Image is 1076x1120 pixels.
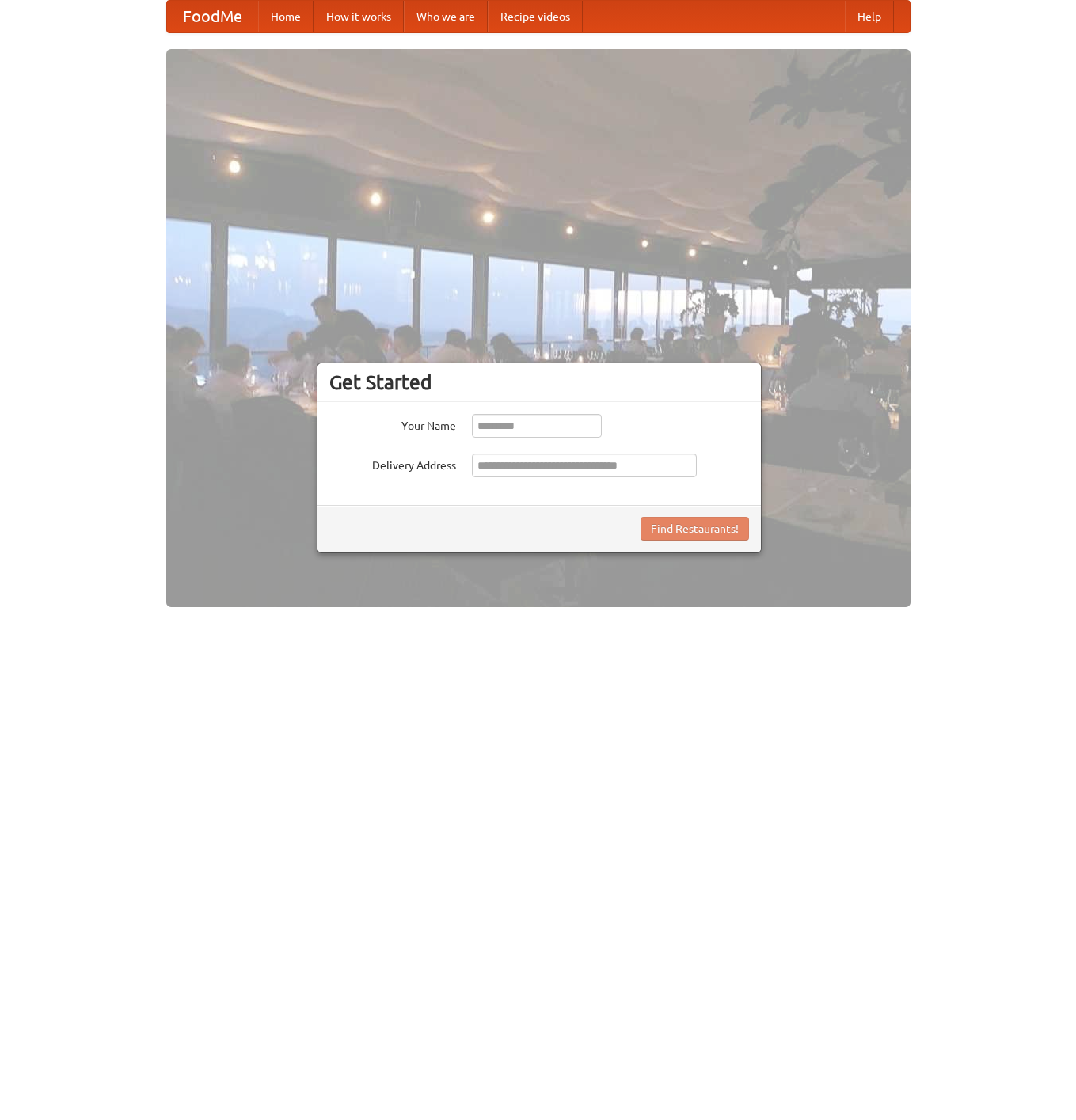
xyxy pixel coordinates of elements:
[314,1,404,32] a: How it works
[258,1,314,32] a: Home
[641,517,749,541] button: Find Restaurants!
[404,1,488,32] a: Who we are
[329,454,456,473] label: Delivery Address
[488,1,583,32] a: Recipe videos
[329,370,749,394] h3: Get Started
[167,1,258,32] a: FoodMe
[845,1,894,32] a: Help
[329,414,456,434] label: Your Name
